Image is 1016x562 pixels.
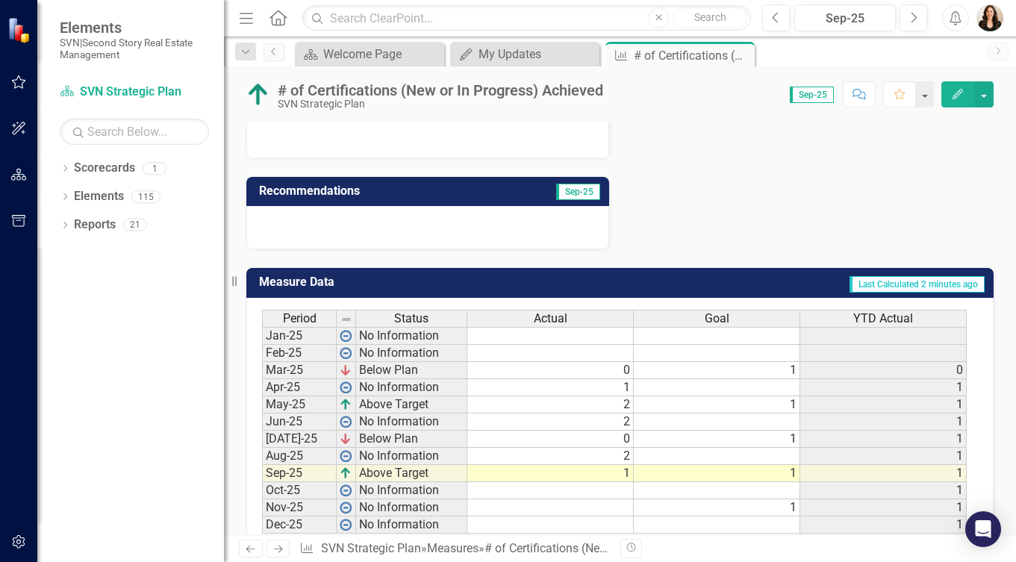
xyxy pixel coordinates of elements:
[634,431,800,448] td: 1
[634,46,751,65] div: # of Certifications (New or In Progress) Achieved
[340,450,352,462] img: wPkqUstsMhMTgAAAABJRU5ErkJggg==
[790,87,834,103] span: Sep-25
[800,448,967,465] td: 1
[259,275,517,289] h3: Measure Data
[534,312,567,325] span: Actual
[262,327,337,345] td: Jan-25
[965,511,1001,547] div: Open Intercom Messenger
[340,381,352,393] img: wPkqUstsMhMTgAAAABJRU5ErkJggg==
[299,540,608,558] div: » »
[800,10,891,28] div: Sep-25
[340,433,352,445] img: KIVvID6XQLnem7Jwd5RGsJlsyZvnEO8ojW1w+8UqMjn4yonOQRrQskXCXGmASKTRYCiTqJOcojskkyr07L4Z+PfWUOM8Y5yiO...
[356,345,467,362] td: No Information
[262,362,337,379] td: Mar-25
[299,45,440,63] a: Welcome Page
[356,396,467,413] td: Above Target
[262,345,337,362] td: Feb-25
[356,327,467,345] td: No Information
[467,448,634,465] td: 2
[356,362,467,379] td: Below Plan
[143,162,166,175] div: 1
[634,396,800,413] td: 1
[394,312,428,325] span: Status
[427,541,479,555] a: Measures
[262,516,337,534] td: Dec-25
[800,396,967,413] td: 1
[356,448,467,465] td: No Information
[262,396,337,413] td: May-25
[60,37,209,61] small: SVN|Second Story Real Estate Management
[800,379,967,396] td: 1
[634,362,800,379] td: 1
[278,99,603,110] div: SVN Strategic Plan
[60,84,209,101] a: SVN Strategic Plan
[262,413,337,431] td: Jun-25
[74,216,116,234] a: Reports
[7,16,34,43] img: ClearPoint Strategy
[479,45,596,63] div: My Updates
[800,413,967,431] td: 1
[454,45,596,63] a: My Updates
[850,276,985,293] span: Last Calculated 2 minutes ago
[356,465,467,482] td: Above Target
[259,184,495,198] h3: Recommendations
[131,190,160,203] div: 115
[800,516,967,534] td: 1
[800,482,967,499] td: 1
[340,399,352,410] img: VmL+zLOWXp8NoCSi7l57Eu8eJ+4GWSi48xzEIItyGCrzKAg+GPZxiGYRiGYS7xC1jVADWlAHzkAAAAAElFTkSuQmCC
[74,188,124,205] a: Elements
[356,516,467,534] td: No Information
[283,312,317,325] span: Period
[302,5,751,31] input: Search ClearPoint...
[323,45,440,63] div: Welcome Page
[556,184,600,200] span: Sep-25
[340,347,352,359] img: wPkqUstsMhMTgAAAABJRU5ErkJggg==
[340,330,352,342] img: wPkqUstsMhMTgAAAABJRU5ErkJggg==
[321,541,421,555] a: SVN Strategic Plan
[262,499,337,516] td: Nov-25
[976,4,1003,31] img: Kristen Hodge
[800,362,967,379] td: 0
[262,379,337,396] td: Apr-25
[278,82,603,99] div: # of Certifications (New or In Progress) Achieved
[74,160,135,177] a: Scorecards
[340,502,352,513] img: wPkqUstsMhMTgAAAABJRU5ErkJggg==
[467,396,634,413] td: 2
[340,313,352,325] img: 8DAGhfEEPCf229AAAAAElFTkSuQmCC
[356,379,467,396] td: No Information
[356,431,467,448] td: Below Plan
[262,482,337,499] td: Oct-25
[705,312,729,325] span: Goal
[340,484,352,496] img: wPkqUstsMhMTgAAAABJRU5ErkJggg==
[356,499,467,516] td: No Information
[800,431,967,448] td: 1
[262,448,337,465] td: Aug-25
[484,541,739,555] div: # of Certifications (New or In Progress) Achieved
[60,19,209,37] span: Elements
[673,7,747,28] button: Search
[800,499,967,516] td: 1
[794,4,896,31] button: Sep-25
[356,413,467,431] td: No Information
[634,499,800,516] td: 1
[467,413,634,431] td: 2
[340,364,352,376] img: KIVvID6XQLnem7Jwd5RGsJlsyZvnEO8ojW1w+8UqMjn4yonOQRrQskXCXGmASKTRYCiTqJOcojskkyr07L4Z+PfWUOM8Y5yiO...
[634,465,800,482] td: 1
[340,519,352,531] img: wPkqUstsMhMTgAAAABJRU5ErkJggg==
[467,379,634,396] td: 1
[262,431,337,448] td: [DATE]-25
[356,482,467,499] td: No Information
[467,362,634,379] td: 0
[262,465,337,482] td: Sep-25
[694,11,726,23] span: Search
[123,219,147,231] div: 21
[467,431,634,448] td: 0
[60,119,209,145] input: Search Below...
[246,83,270,107] img: Above Target
[800,465,967,482] td: 1
[340,467,352,479] img: VmL+zLOWXp8NoCSi7l57Eu8eJ+4GWSi48xzEIItyGCrzKAg+GPZxiGYRiGYS7xC1jVADWlAHzkAAAAAElFTkSuQmCC
[853,312,913,325] span: YTD Actual
[467,465,634,482] td: 1
[340,416,352,428] img: wPkqUstsMhMTgAAAABJRU5ErkJggg==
